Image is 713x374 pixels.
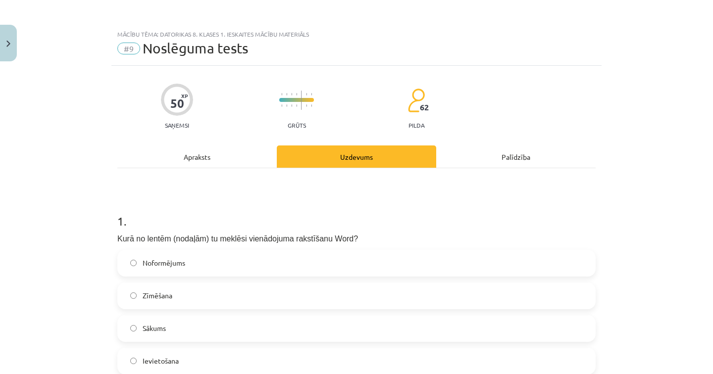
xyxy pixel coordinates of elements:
[117,31,596,38] div: Mācību tēma: Datorikas 8. klases 1. ieskaites mācību materiāls
[6,41,10,47] img: icon-close-lesson-0947bae3869378f0d4975bcd49f059093ad1ed9edebbc8119c70593378902aed.svg
[143,40,248,56] span: Noslēguma tests
[288,122,306,129] p: Grūts
[291,104,292,107] img: icon-short-line-57e1e144782c952c97e751825c79c345078a6d821885a25fce030b3d8c18986b.svg
[161,122,193,129] p: Saņemsi
[143,258,185,268] span: Noformējums
[143,290,172,301] span: Zīmēšana
[281,104,282,107] img: icon-short-line-57e1e144782c952c97e751825c79c345078a6d821885a25fce030b3d8c18986b.svg
[296,93,297,95] img: icon-short-line-57e1e144782c952c97e751825c79c345078a6d821885a25fce030b3d8c18986b.svg
[143,323,166,333] span: Sākums
[311,93,312,95] img: icon-short-line-57e1e144782c952c97e751825c79c345078a6d821885a25fce030b3d8c18986b.svg
[436,145,596,168] div: Palīdzība
[281,93,282,95] img: icon-short-line-57e1e144782c952c97e751825c79c345078a6d821885a25fce030b3d8c18986b.svg
[407,88,425,113] img: students-c634bb4e5e11cddfef0936a35e636f08e4e9abd3cc4e673bd6f9a4125e45ecb1.svg
[130,260,137,266] input: Noformējums
[117,145,277,168] div: Apraksts
[420,103,429,112] span: 62
[130,358,137,364] input: Ievietošana
[130,325,137,331] input: Sākums
[181,93,188,98] span: XP
[311,104,312,107] img: icon-short-line-57e1e144782c952c97e751825c79c345078a6d821885a25fce030b3d8c18986b.svg
[277,145,436,168] div: Uzdevums
[296,104,297,107] img: icon-short-line-57e1e144782c952c97e751825c79c345078a6d821885a25fce030b3d8c18986b.svg
[408,122,424,129] p: pilda
[117,43,140,54] span: #9
[130,292,137,299] input: Zīmēšana
[301,91,302,110] img: icon-long-line-d9ea69661e0d244f92f715978eff75569469978d946b2353a9bb055b3ed8787d.svg
[117,197,596,228] h1: 1 .
[291,93,292,95] img: icon-short-line-57e1e144782c952c97e751825c79c345078a6d821885a25fce030b3d8c18986b.svg
[286,93,287,95] img: icon-short-line-57e1e144782c952c97e751825c79c345078a6d821885a25fce030b3d8c18986b.svg
[117,234,358,243] span: Kurā no lentēm (nodaļām) tu meklēsi vienādojuma rakstīšanu Word?
[143,356,179,366] span: Ievietošana
[170,96,184,110] div: 50
[286,104,287,107] img: icon-short-line-57e1e144782c952c97e751825c79c345078a6d821885a25fce030b3d8c18986b.svg
[306,93,307,95] img: icon-short-line-57e1e144782c952c97e751825c79c345078a6d821885a25fce030b3d8c18986b.svg
[306,104,307,107] img: icon-short-line-57e1e144782c952c97e751825c79c345078a6d821885a25fce030b3d8c18986b.svg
